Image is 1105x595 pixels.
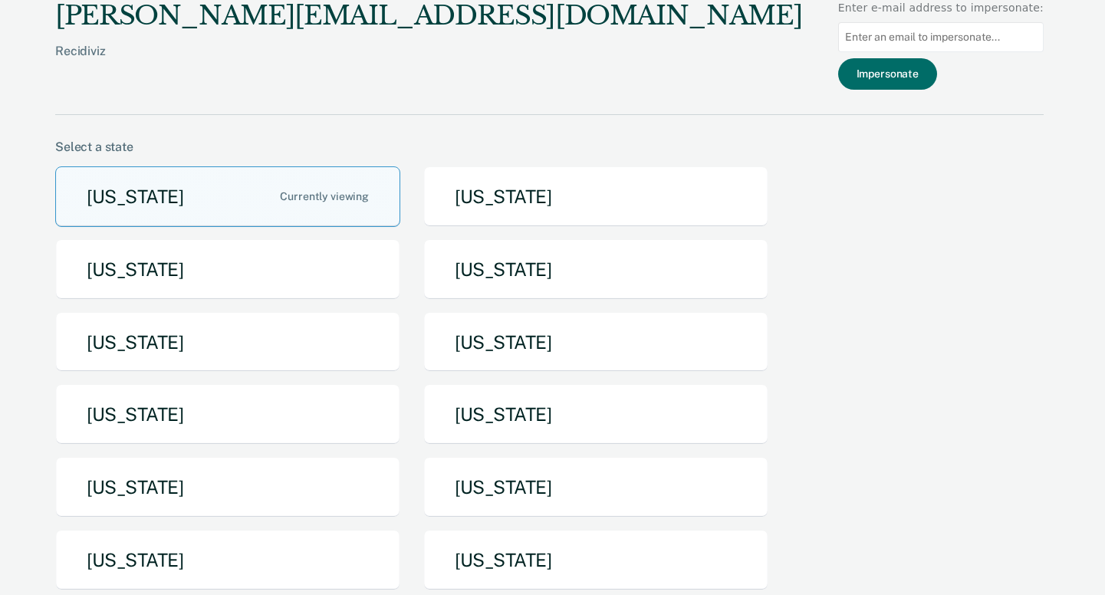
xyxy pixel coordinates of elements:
[423,166,768,227] button: [US_STATE]
[55,140,1044,154] div: Select a state
[55,457,400,518] button: [US_STATE]
[423,384,768,445] button: [US_STATE]
[55,44,802,83] div: Recidiviz
[55,166,400,227] button: [US_STATE]
[423,457,768,518] button: [US_STATE]
[423,239,768,300] button: [US_STATE]
[55,384,400,445] button: [US_STATE]
[55,239,400,300] button: [US_STATE]
[838,22,1044,52] input: Enter an email to impersonate...
[838,58,937,90] button: Impersonate
[55,530,400,590] button: [US_STATE]
[55,312,400,373] button: [US_STATE]
[423,530,768,590] button: [US_STATE]
[423,312,768,373] button: [US_STATE]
